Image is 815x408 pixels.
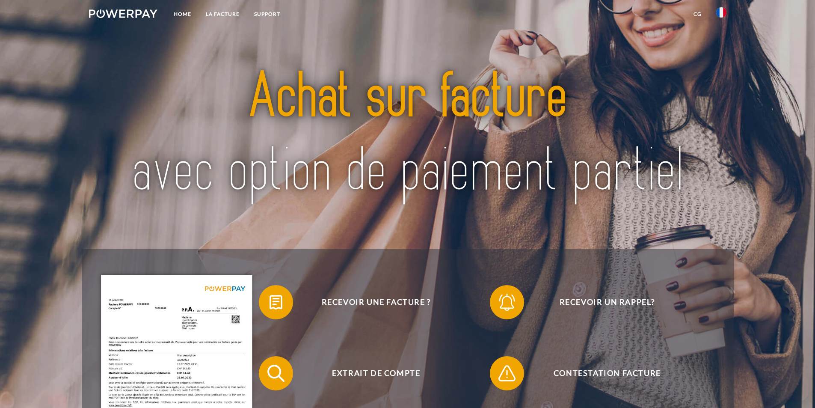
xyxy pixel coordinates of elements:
button: Recevoir un rappel? [490,285,712,319]
span: Extrait de compte [271,356,481,390]
img: title-powerpay_fr.svg [120,41,695,228]
span: Recevoir une facture ? [271,285,481,319]
button: Contestation Facture [490,356,712,390]
a: Support [247,6,287,22]
span: Recevoir un rappel? [502,285,712,319]
img: logo-powerpay-white.svg [89,9,158,18]
img: qb_warning.svg [496,363,518,384]
img: qb_bill.svg [265,292,287,313]
a: LA FACTURE [199,6,247,22]
img: fr [716,7,726,18]
span: Contestation Facture [502,356,712,390]
iframe: Bouton de lancement de la fenêtre de messagerie [781,374,808,401]
img: qb_bell.svg [496,292,518,313]
button: Recevoir une facture ? [259,285,481,319]
a: Home [166,6,199,22]
img: qb_search.svg [265,363,287,384]
button: Extrait de compte [259,356,481,390]
a: CG [686,6,709,22]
